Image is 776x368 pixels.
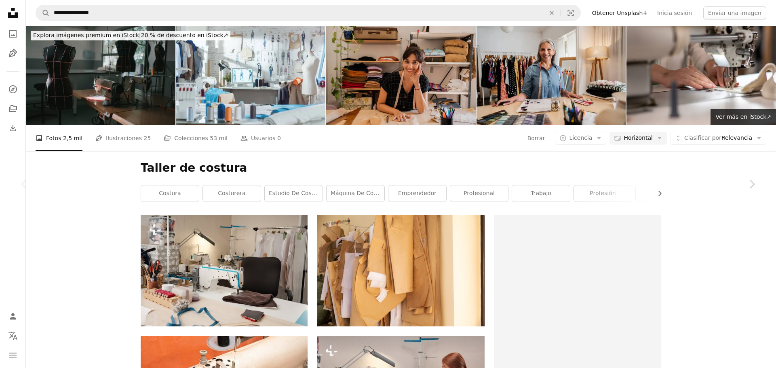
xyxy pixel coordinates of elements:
[203,185,261,202] a: costurera
[5,308,21,324] a: Iniciar sesión / Registrarse
[265,185,323,202] a: Estudio de costura
[141,185,199,202] a: costura
[543,5,561,21] button: Borrar
[569,135,592,141] span: Licencia
[587,6,652,19] a: Obtener Unsplash+
[715,114,771,120] span: Ver más en iStock ↗
[95,125,151,151] a: Ilustraciones 25
[450,185,508,202] a: profesional
[555,132,606,145] button: Licencia
[703,6,766,19] button: Enviar una imagen
[164,125,228,151] a: Colecciones 53 mil
[5,81,21,97] a: Explorar
[26,26,235,45] a: Explora imágenes premium en iStock|20 % de descuento en iStock↗
[670,132,766,145] button: Clasificar porRelevancia
[143,134,151,143] span: 25
[574,185,632,202] a: profesión
[5,26,21,42] a: Fotos
[684,135,721,141] span: Clasificar por
[609,132,666,145] button: Horizontal
[5,120,21,136] a: Historial de descargas
[636,185,694,202] a: coser
[5,45,21,61] a: Ilustraciones
[477,26,626,125] img: Portrait of a senior woman working on an atelier
[626,26,776,125] img: Frente a la cámara, la guapa modista usa su máquina de coser profesional para coser un primer pla...
[141,215,308,326] img: una máquina de coser sentada encima de una mesa
[652,185,661,202] button: desplazar lista a la derecha
[33,32,228,38] span: 20 % de descuento en iStock ↗
[326,26,476,125] img: Portrait of a mid adult woman on an atelier
[727,145,776,223] a: Siguiente
[711,109,776,125] a: Ver más en iStock↗
[317,215,484,326] img: Un montón de ropa colgada en un tendedero
[141,161,661,175] h1: Taller de costura
[512,185,570,202] a: trabajo
[36,5,50,21] button: Buscar en Unsplash
[5,101,21,117] a: Colecciones
[36,5,581,21] form: Encuentra imágenes en todo el sitio
[5,328,21,344] button: Idioma
[624,134,652,142] span: Horizontal
[277,134,281,143] span: 0
[33,32,141,38] span: Explora imágenes premium en iStock |
[527,132,546,145] button: Borrar
[176,26,326,125] img: Toma de un estudio de diseño de moda soleada. Vemos trabajando la computadora Personal, colgar la...
[26,26,175,125] img: taller de aula de la universidad de diseño de moda con máquina de coser
[317,267,484,274] a: Un montón de ropa colgada en un tendedero
[388,185,446,202] a: Emprendedor
[561,5,580,21] button: Búsqueda visual
[684,134,752,142] span: Relevancia
[240,125,281,151] a: Usuarios 0
[327,185,384,202] a: máquina de coser
[5,347,21,363] button: Menú
[652,6,697,19] a: Inicia sesión
[210,134,228,143] span: 53 mil
[141,267,308,274] a: una máquina de coser sentada encima de una mesa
